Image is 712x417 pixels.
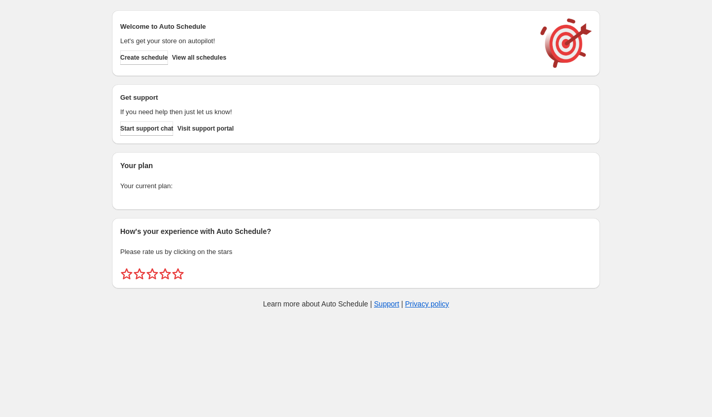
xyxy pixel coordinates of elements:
span: Create schedule [120,53,168,62]
p: Please rate us by clicking on the stars [120,247,592,257]
span: Start support chat [120,124,173,133]
p: Your current plan: [120,181,592,191]
h2: Get support [120,93,530,103]
button: Create schedule [120,50,168,65]
button: View all schedules [172,50,227,65]
a: Privacy policy [405,300,449,308]
span: Visit support portal [177,124,234,133]
p: Learn more about Auto Schedule | | [263,299,449,309]
span: View all schedules [172,53,227,62]
a: Support [374,300,399,308]
p: If you need help then just let us know! [120,107,530,117]
p: Let's get your store on autopilot! [120,36,530,46]
a: Visit support portal [177,121,234,136]
h2: Your plan [120,160,592,171]
h2: How's your experience with Auto Schedule? [120,226,592,237]
h2: Welcome to Auto Schedule [120,22,530,32]
a: Start support chat [120,121,173,136]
